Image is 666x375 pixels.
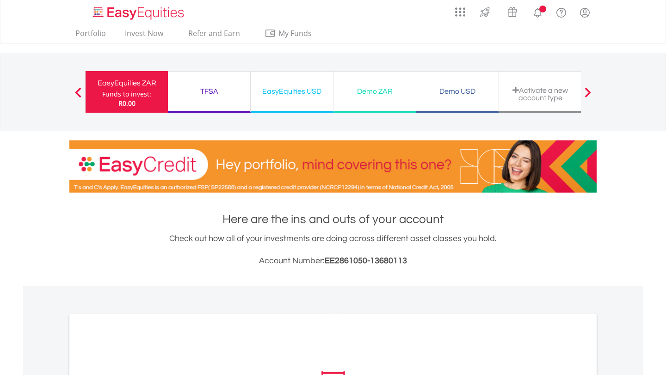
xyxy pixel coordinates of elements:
img: EasyEquities_Logo.png [91,6,188,21]
img: EasyCredit Promotion Banner [69,140,597,193]
a: FAQ's and Support [549,2,573,21]
a: Home page [89,2,188,21]
a: Refer and Earn [179,29,249,43]
a: Invest Now [121,29,167,43]
span: My Funds [265,27,325,39]
div: Check out how all of your investments are doing across different asset classes you hold. [69,232,597,267]
div: Funds to invest: [102,90,151,99]
a: Portfolio [72,29,110,43]
h1: Here are the ins and outs of your account [69,211,597,228]
img: grid-menu-icon.svg [455,7,465,17]
h3: Account Number: [69,254,597,267]
div: EasyEquities ZAR [91,77,162,90]
img: thrive-v2.svg [477,5,493,19]
span: Refer and Earn [188,28,240,38]
div: Demo USD [422,85,493,98]
img: vouchers-v2.svg [505,5,520,19]
a: Notifications [526,2,549,21]
a: AppsGrid [449,2,471,17]
div: TFSA [173,85,245,98]
span: EE2861050-13680113 [325,256,407,265]
div: EasyEquities USD [256,85,327,98]
a: My Profile [573,2,597,23]
div: Activate a new account type [505,86,576,102]
a: Vouchers [499,2,526,19]
span: R0.00 [118,99,136,108]
div: Demo ZAR [339,85,410,98]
